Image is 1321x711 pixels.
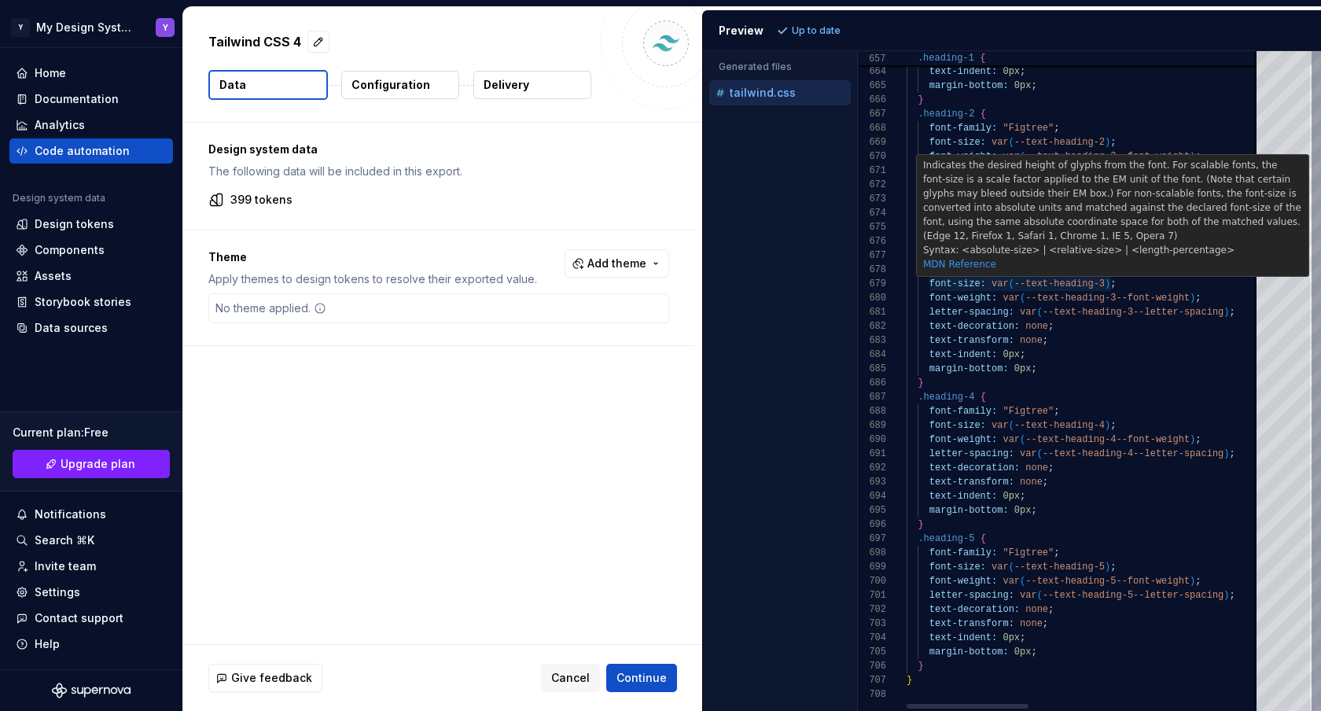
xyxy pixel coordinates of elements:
[929,462,1019,473] span: text-decoration:
[929,477,1014,488] span: text-transform:
[9,315,173,341] a: Data sources
[35,143,130,159] div: Code automation
[929,80,1008,91] span: margin-bottom:
[929,647,1008,658] span: margin-bottom:
[35,610,123,626] div: Contact support
[929,278,985,289] span: font-size:
[923,259,996,270] a: MDN Reference
[858,93,886,107] div: 666
[858,574,886,588] div: 700
[858,52,886,66] span: 657
[929,547,996,558] span: font-family:
[980,533,985,544] span: {
[1105,420,1110,431] span: )
[929,349,996,360] span: text-indent:
[1190,576,1195,587] span: )
[1014,505,1031,516] span: 0px
[858,362,886,376] div: 685
[9,289,173,315] a: Storybook stories
[35,242,105,258] div: Components
[1014,137,1104,148] span: --text-heading-2
[929,151,996,162] span: font-weight:
[992,562,1009,573] span: var
[719,23,764,39] div: Preview
[1042,477,1047,488] span: ;
[1036,590,1042,601] span: (
[929,420,985,431] span: font-size:
[929,576,996,587] span: font-weight:
[3,10,179,44] button: YMy Design SystemY
[1020,349,1025,360] span: ;
[1105,562,1110,573] span: )
[35,65,66,81] div: Home
[992,137,1009,148] span: var
[792,24,841,37] p: Up to date
[719,61,841,73] p: Generated files
[980,392,985,403] span: {
[13,192,105,204] div: Design system data
[351,77,430,93] p: Configuration
[208,664,322,692] button: Give feedback
[858,673,886,687] div: 707
[929,406,996,417] span: font-family:
[1020,618,1043,629] span: none
[163,21,168,34] div: Y
[858,135,886,149] div: 669
[1008,137,1014,148] span: (
[858,348,886,362] div: 684
[858,164,886,178] div: 671
[61,456,135,472] span: Upgrade plan
[1003,349,1020,360] span: 0px
[918,53,974,64] span: .heading-1
[929,604,1019,615] span: text-decoration:
[1020,151,1025,162] span: (
[918,94,923,105] span: }
[1036,448,1042,459] span: (
[9,263,173,289] a: Assets
[1008,562,1014,573] span: (
[1042,590,1223,601] span: --text-heading-5--letter-spacing
[918,378,923,389] span: }
[929,66,996,77] span: text-indent:
[929,618,1014,629] span: text-transform:
[858,602,886,617] div: 702
[616,670,667,686] span: Continue
[929,363,1008,374] span: margin-bottom:
[929,434,996,445] span: font-weight:
[1025,604,1048,615] span: none
[9,138,173,164] a: Code automation
[709,84,851,101] button: tailwind.css
[208,164,669,179] p: The following data will be included in this export.
[1003,293,1020,304] span: var
[1025,434,1190,445] span: --text-heading-4--font-weight
[1048,321,1054,332] span: ;
[209,294,333,322] div: No theme applied.
[35,584,80,600] div: Settings
[35,532,94,548] div: Search ⌘K
[929,590,1014,601] span: letter-spacing:
[1042,448,1223,459] span: --text-heading-4--letter-spacing
[9,554,173,579] a: Invite team
[1054,547,1059,558] span: ;
[219,77,246,93] p: Data
[1036,307,1042,318] span: (
[858,546,886,560] div: 698
[1003,491,1020,502] span: 0px
[9,528,173,553] button: Search ⌘K
[858,475,886,489] div: 693
[929,335,1014,346] span: text-transform:
[858,659,886,673] div: 706
[923,229,1302,243] p: (Edge 12, Firefox 1, Safari 1, Chrome 1, IE 5, Opera 7)
[1031,80,1036,91] span: ;
[1110,562,1116,573] span: ;
[1110,420,1116,431] span: ;
[1003,434,1020,445] span: var
[36,20,137,35] div: My Design System
[1020,576,1025,587] span: (
[858,560,886,574] div: 699
[1031,363,1036,374] span: ;
[208,271,537,287] p: Apply themes to design tokens to resolve their exported value.
[858,447,886,461] div: 691
[1195,434,1201,445] span: ;
[1020,293,1025,304] span: (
